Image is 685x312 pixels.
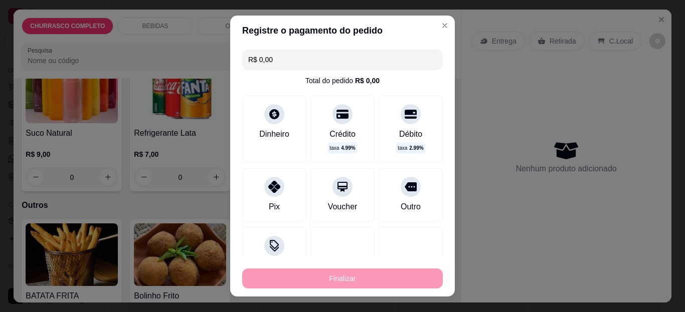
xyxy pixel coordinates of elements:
[230,16,455,46] header: Registre o pagamento do pedido
[329,144,355,152] p: taxa
[341,144,355,152] span: 4.99 %
[401,201,421,213] div: Outro
[437,18,453,34] button: Close
[259,128,289,140] div: Dinheiro
[305,76,380,86] div: Total do pedido
[355,76,380,86] div: R$ 0,00
[409,144,423,152] span: 2.99 %
[399,128,422,140] div: Débito
[269,201,280,213] div: Pix
[329,128,356,140] div: Crédito
[248,50,437,70] input: Ex.: hambúrguer de cordeiro
[398,144,423,152] p: taxa
[328,201,358,213] div: Voucher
